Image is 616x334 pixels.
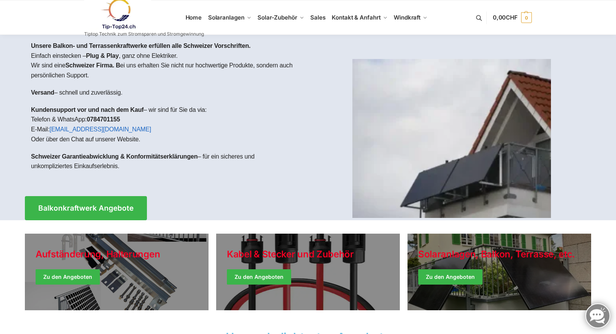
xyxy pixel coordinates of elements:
[25,35,308,185] div: Einfach einstecken – , ganz ohne Elektriker.
[38,205,134,212] span: Balkonkraftwerk Angebote
[86,52,119,59] strong: Plug & Play
[493,6,532,29] a: 0,00CHF 0
[493,14,518,21] span: 0,00
[31,89,54,96] strong: Versand
[394,14,420,21] span: Windkraft
[87,116,120,123] strong: 0784701155
[65,62,120,69] strong: Schweizer Firma. B
[31,43,251,49] strong: Unsere Balkon- und Terrassenkraftwerke erfüllen alle Schweizer Vorschriften.
[332,14,380,21] span: Kontakt & Anfahrt
[49,126,151,133] a: [EMAIL_ADDRESS][DOMAIN_NAME]
[31,106,143,113] strong: Kundensupport vor und nach dem Kauf
[31,153,198,160] strong: Schweizer Garantieabwicklung & Konformitätserklärungen
[84,32,204,36] p: Tiptop Technik zum Stromsparen und Stromgewinnung
[407,234,591,310] a: Winter Jackets
[31,105,302,144] p: – wir sind für Sie da via: Telefon & WhatsApp: E-Mail: Oder über den Chat auf unserer Website.
[310,14,326,21] span: Sales
[216,234,400,310] a: Holiday Style
[307,0,329,35] a: Sales
[521,12,532,23] span: 0
[31,88,302,98] p: – schnell und zuverlässig.
[506,14,518,21] span: CHF
[208,14,244,21] span: Solaranlagen
[31,61,302,80] p: Wir sind eine ei uns erhalten Sie nicht nur hochwertige Produkte, sondern auch persönlichen Support.
[254,0,307,35] a: Solar-Zubehör
[257,14,297,21] span: Solar-Zubehör
[391,0,431,35] a: Windkraft
[25,196,147,220] a: Balkonkraftwerk Angebote
[352,59,551,218] img: Home 1
[205,0,254,35] a: Solaranlagen
[329,0,391,35] a: Kontakt & Anfahrt
[25,234,209,310] a: Holiday Style
[31,152,302,171] p: – für ein sicheres und unkompliziertes Einkaufserlebnis.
